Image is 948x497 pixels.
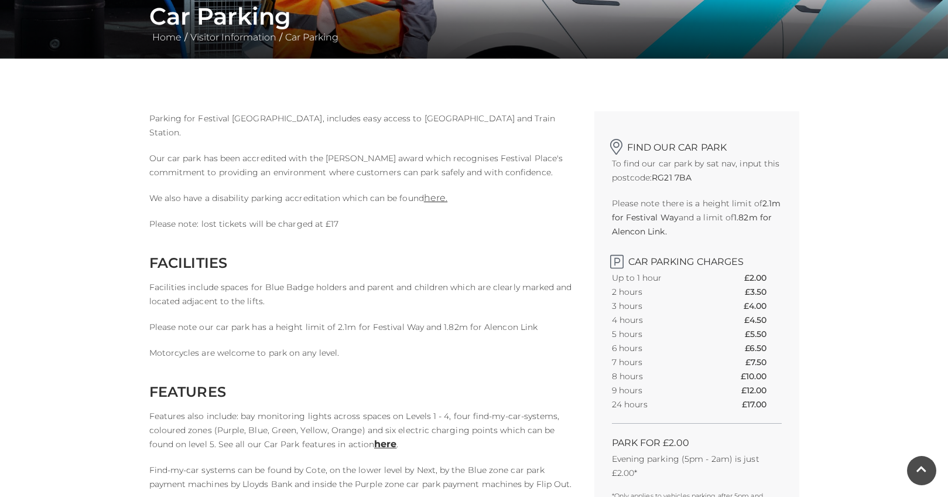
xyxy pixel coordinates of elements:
[612,156,782,185] p: To find our car park by sat nav, input this postcode:
[612,313,706,327] th: 4 hours
[612,327,706,341] th: 5 hours
[141,2,808,45] div: / /
[741,383,782,397] th: £12.00
[612,341,706,355] th: 6 hours
[745,355,781,369] th: £7.50
[374,438,396,450] a: here
[612,135,782,153] h2: Find our car park
[612,383,706,397] th: 9 hours
[612,299,706,313] th: 3 hours
[612,369,706,383] th: 8 hours
[149,113,555,138] span: Parking for Festival [GEOGRAPHIC_DATA], includes easy access to [GEOGRAPHIC_DATA] and Train Station.
[149,32,184,43] a: Home
[149,2,799,30] h1: Car Parking
[652,172,692,183] strong: RG21 7BA
[612,271,706,285] th: Up to 1 hour
[149,280,577,308] p: Facilities include spaces for Blue Badge holders and parent and children which are clearly marked...
[149,320,577,334] p: Please note our car park has a height limit of 2.1m for Festival Way and 1.82m for Alencon Link
[742,397,782,411] th: £17.00
[149,463,577,491] p: Find-my-car systems can be found by Cote, on the lower level by Next, by the Blue zone car park p...
[149,191,577,205] p: We also have a disability parking accreditation which can be found
[149,217,577,231] p: Please note: lost tickets will be charged at £17
[612,285,706,299] th: 2 hours
[149,346,577,360] p: Motorcycles are welcome to park on any level.
[744,313,781,327] th: £4.50
[149,151,577,179] p: Our car park has been accredited with the [PERSON_NAME] award which recognises Festival Place's c...
[744,299,781,313] th: £4.00
[741,369,782,383] th: £10.00
[424,192,447,203] a: here.
[745,327,781,341] th: £5.50
[612,397,706,411] th: 24 hours
[149,254,577,271] h2: FACILITIES
[612,250,782,267] h2: Car Parking Charges
[612,196,782,239] p: Please note there is a height limit of and a limit of
[745,341,781,355] th: £6.50
[149,383,577,400] h2: FEATURES
[187,32,279,43] a: Visitor Information
[612,355,706,369] th: 7 hours
[612,437,782,448] h2: PARK FOR £2.00
[282,32,341,43] a: Car Parking
[744,271,781,285] th: £2.00
[149,409,577,451] p: Features also include: bay monitoring lights across spaces on Levels 1 - 4, four find-my-car-syst...
[612,452,782,480] p: Evening parking (5pm - 2am) is just £2.00*
[745,285,781,299] th: £3.50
